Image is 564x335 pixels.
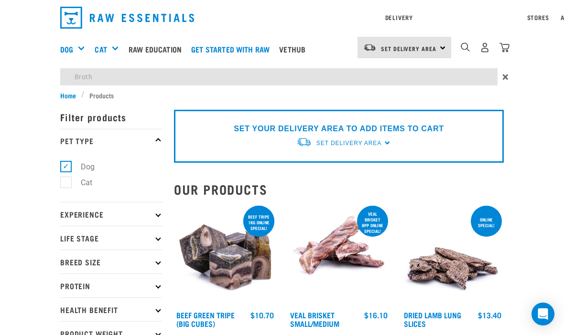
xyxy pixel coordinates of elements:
input: Search... [60,68,498,85]
a: Raw Education [126,30,189,68]
p: SET YOUR DELIVERY AREA TO ADD ITEMS TO CART [234,123,444,135]
div: Beef tripe 1kg online special! [243,209,274,235]
p: Filter products [60,105,163,129]
div: ONLINE SPECIAL! [471,212,502,232]
nav: dropdown navigation [53,3,511,32]
a: Beef Green Tripe (Big Cubes) [176,313,235,325]
div: Open Intercom Messenger [531,303,554,325]
label: Dog [65,161,98,173]
p: Breed Size [60,250,163,273]
span: Set Delivery Area [316,140,381,147]
img: van-moving.png [296,137,312,147]
span: × [502,68,509,85]
a: Cat [95,43,107,55]
img: user.png [480,42,490,52]
div: $13.40 [478,311,501,319]
a: Get started with Raw [189,30,277,68]
div: $10.70 [250,311,274,319]
a: Veal Brisket Small/Medium [290,313,339,325]
div: $16.10 [364,311,388,319]
p: Experience [60,202,163,226]
img: Raw Essentials Logo [60,7,194,29]
a: Dried Lamb Lung Slices [404,313,461,325]
p: Pet Type [60,129,163,153]
h2: Our Products [174,182,504,197]
span: Set Delivery Area [381,47,436,50]
label: Cat [65,177,96,188]
a: Dog [60,43,73,55]
a: Home [60,90,81,100]
span: Home [60,90,76,100]
a: Vethub [277,30,313,68]
a: Delivery [385,16,413,19]
p: Life Stage [60,226,163,250]
img: 1303 Lamb Lung Slices 01 [401,204,504,306]
p: Health Benefit [60,297,163,321]
img: 1044 Green Tripe Beef [174,204,276,306]
img: home-icon-1@2x.png [461,42,470,52]
div: Veal Brisket 8pp online special! [357,207,388,238]
a: Stores [527,16,550,19]
img: van-moving.png [363,43,376,52]
img: home-icon@2x.png [499,42,510,52]
nav: breadcrumbs [60,90,504,100]
img: 1207 Veal Brisket 4pp 01 [288,204,390,306]
p: Protein [60,273,163,297]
